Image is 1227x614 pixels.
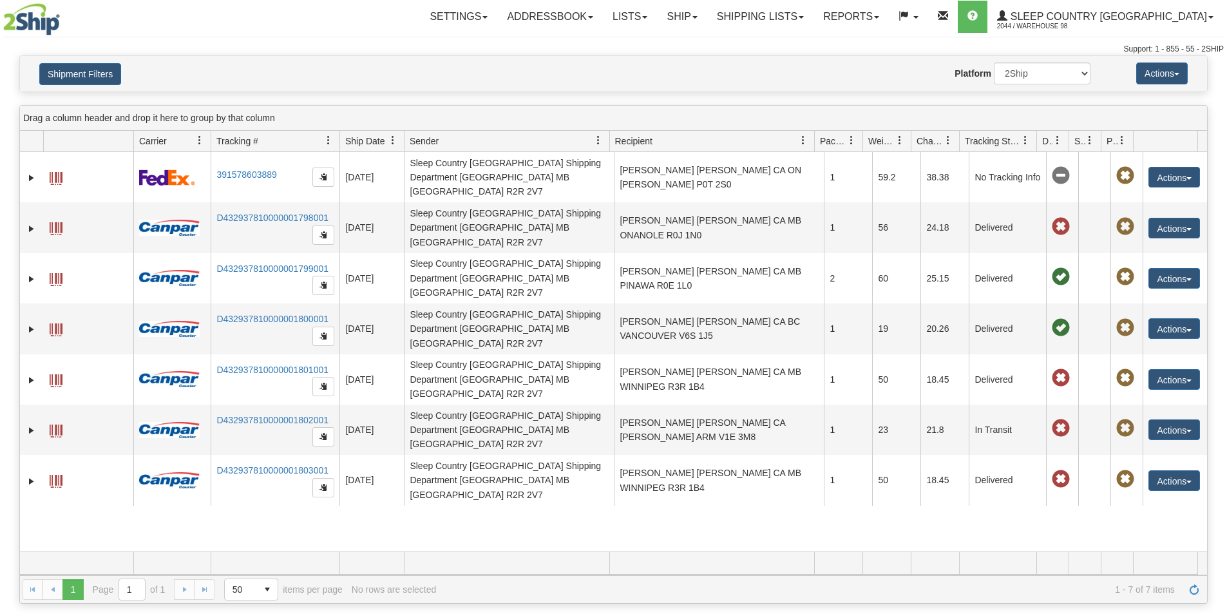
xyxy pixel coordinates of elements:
[1197,241,1226,372] iframe: chat widget
[987,1,1223,33] a: Sleep Country [GEOGRAPHIC_DATA] 2044 / Warehouse 98
[1116,268,1134,286] span: Pickup Not Assigned
[603,1,657,33] a: Lists
[25,424,38,437] a: Expand
[216,264,328,274] a: D432937810000001799001
[39,63,121,85] button: Shipment Filters
[216,213,328,223] a: D432937810000001798001
[872,152,920,202] td: 59.2
[969,354,1046,405] td: Delivered
[50,369,62,389] a: Label
[1007,11,1207,22] span: Sleep Country [GEOGRAPHIC_DATA]
[614,405,824,455] td: [PERSON_NAME] [PERSON_NAME] CA [PERSON_NAME] ARM V1E 3M8
[1052,268,1070,286] span: On time
[119,579,145,600] input: Page 1
[312,168,334,187] button: Copy to clipboard
[1042,135,1053,148] span: Delivery Status
[889,130,911,151] a: Weight filter column settings
[1148,470,1200,491] button: Actions
[497,1,603,33] a: Addressbook
[824,152,872,202] td: 1
[139,472,200,488] img: 14 - Canpar
[614,455,824,505] td: [PERSON_NAME] [PERSON_NAME] CA MB WINNIPEG R3R 1B4
[93,579,166,600] span: Page of 1
[50,166,62,187] a: Label
[920,405,969,455] td: 21.8
[216,169,276,180] a: 391578603889
[318,130,339,151] a: Tracking # filter column settings
[1052,167,1070,185] span: No Tracking Info
[969,253,1046,303] td: Delivered
[1148,167,1200,187] button: Actions
[917,135,944,148] span: Charge
[824,202,872,253] td: 1
[404,405,614,455] td: Sleep Country [GEOGRAPHIC_DATA] Shipping Department [GEOGRAPHIC_DATA] MB [GEOGRAPHIC_DATA] R2R 2V7
[25,475,38,488] a: Expand
[955,67,991,80] label: Platform
[1116,319,1134,337] span: Pickup Not Assigned
[937,130,959,151] a: Charge filter column settings
[62,579,83,600] span: Page 1
[3,3,60,35] img: logo2044.jpg
[792,130,814,151] a: Recipient filter column settings
[139,270,200,286] img: 14 - Canpar
[312,225,334,245] button: Copy to clipboard
[404,152,614,202] td: Sleep Country [GEOGRAPHIC_DATA] Shipping Department [GEOGRAPHIC_DATA] MB [GEOGRAPHIC_DATA] R2R 2V7
[997,20,1094,33] span: 2044 / Warehouse 98
[312,327,334,346] button: Copy to clipboard
[339,455,404,505] td: [DATE]
[312,276,334,295] button: Copy to clipboard
[50,469,62,490] a: Label
[139,422,200,438] img: 14 - Canpar
[139,220,200,236] img: 14 - Canpar
[404,354,614,405] td: Sleep Country [GEOGRAPHIC_DATA] Shipping Department [GEOGRAPHIC_DATA] MB [GEOGRAPHIC_DATA] R2R 2V7
[969,455,1046,505] td: Delivered
[1116,470,1134,488] span: Pickup Not Assigned
[920,152,969,202] td: 38.38
[824,455,872,505] td: 1
[1047,130,1069,151] a: Delivery Status filter column settings
[920,455,969,505] td: 18.45
[404,202,614,253] td: Sleep Country [GEOGRAPHIC_DATA] Shipping Department [GEOGRAPHIC_DATA] MB [GEOGRAPHIC_DATA] R2R 2V7
[352,584,437,595] div: No rows are selected
[813,1,889,33] a: Reports
[824,253,872,303] td: 2
[20,106,1207,131] div: grid grouping header
[1014,130,1036,151] a: Tracking Status filter column settings
[339,354,404,405] td: [DATE]
[969,303,1046,354] td: Delivered
[969,152,1046,202] td: No Tracking Info
[139,135,167,148] span: Carrier
[404,455,614,505] td: Sleep Country [GEOGRAPHIC_DATA] Shipping Department [GEOGRAPHIC_DATA] MB [GEOGRAPHIC_DATA] R2R 2V7
[25,374,38,387] a: Expand
[707,1,813,33] a: Shipping lists
[312,478,334,497] button: Copy to clipboard
[139,371,200,387] img: 14 - Canpar
[382,130,404,151] a: Ship Date filter column settings
[339,405,404,455] td: [DATE]
[3,44,1224,55] div: Support: 1 - 855 - 55 - 2SHIP
[1148,218,1200,238] button: Actions
[614,253,824,303] td: [PERSON_NAME] [PERSON_NAME] CA MB PINAWA R0E 1L0
[1116,419,1134,437] span: Pickup Not Assigned
[1074,135,1085,148] span: Shipment Issues
[1136,62,1188,84] button: Actions
[25,222,38,235] a: Expand
[216,415,328,425] a: D432937810000001802001
[614,354,824,405] td: [PERSON_NAME] [PERSON_NAME] CA MB WINNIPEG R3R 1B4
[657,1,707,33] a: Ship
[920,202,969,253] td: 24.18
[1116,369,1134,387] span: Pickup Not Assigned
[1148,268,1200,289] button: Actions
[1111,130,1133,151] a: Pickup Status filter column settings
[824,354,872,405] td: 1
[339,152,404,202] td: [DATE]
[920,303,969,354] td: 20.26
[872,354,920,405] td: 50
[1148,318,1200,339] button: Actions
[1148,419,1200,440] button: Actions
[216,314,328,324] a: D432937810000001800001
[615,135,652,148] span: Recipient
[339,303,404,354] td: [DATE]
[969,405,1046,455] td: In Transit
[841,130,862,151] a: Packages filter column settings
